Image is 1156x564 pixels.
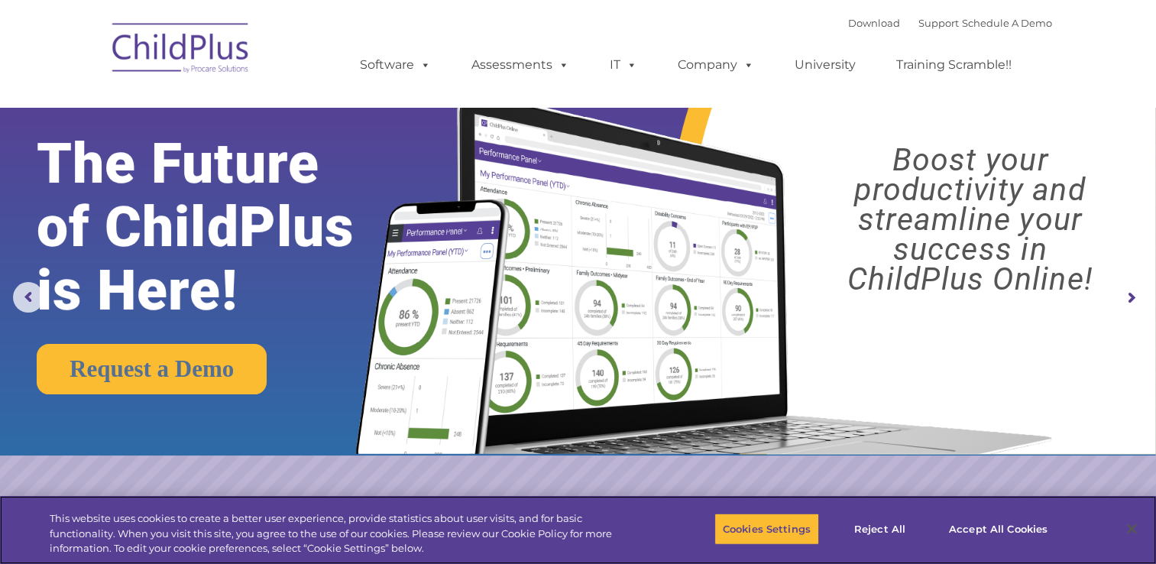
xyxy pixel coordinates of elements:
[848,17,900,29] a: Download
[456,50,584,80] a: Assessments
[1115,512,1148,546] button: Close
[345,50,446,80] a: Software
[105,12,257,89] img: ChildPlus by Procare Solutions
[662,50,769,80] a: Company
[881,50,1027,80] a: Training Scramble!!
[832,513,928,545] button: Reject All
[779,50,871,80] a: University
[798,145,1141,294] rs-layer: Boost your productivity and streamline your success in ChildPlus Online!
[918,17,959,29] a: Support
[714,513,819,545] button: Cookies Settings
[37,344,267,394] a: Request a Demo
[848,17,1052,29] font: |
[37,132,406,323] rs-layer: The Future of ChildPlus is Here!
[962,17,1052,29] a: Schedule A Demo
[212,164,277,175] span: Phone number
[941,513,1056,545] button: Accept All Cookies
[594,50,652,80] a: IT
[212,101,259,112] span: Last name
[50,511,636,556] div: This website uses cookies to create a better user experience, provide statistics about user visit...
